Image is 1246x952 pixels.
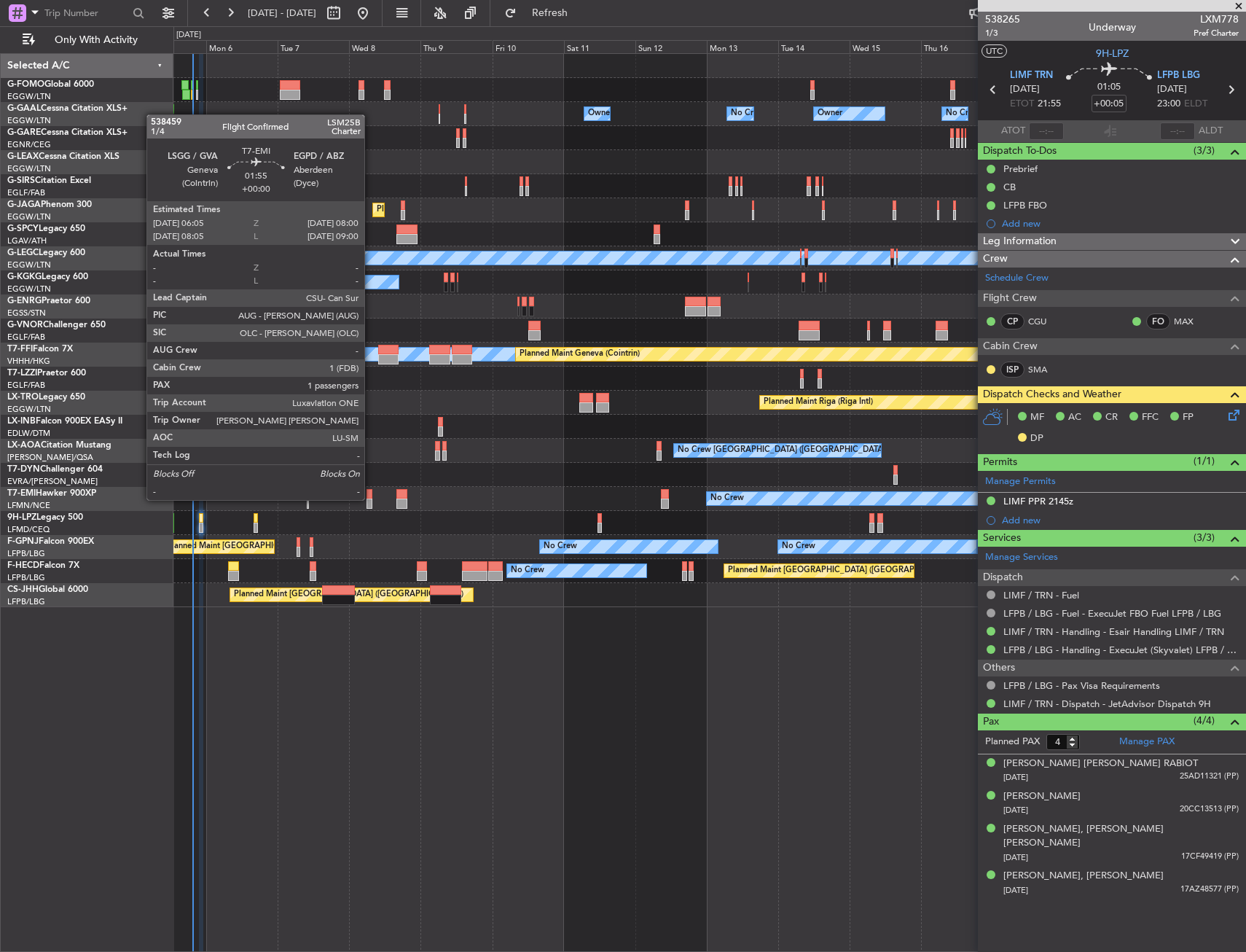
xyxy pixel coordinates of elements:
span: Pax [983,714,999,730]
span: (3/3) [1194,143,1215,158]
span: 25AD11321 (PP) [1180,770,1239,783]
div: CP [1000,313,1024,329]
span: [DATE] - [DATE] [248,7,316,20]
span: T7-LZZI [7,369,37,378]
a: 9H-LPZLegacy 500 [7,513,83,522]
a: F-GPNJFalcon 900EX [7,537,94,546]
span: G-JAGA [7,200,41,209]
span: ELDT [1184,97,1207,112]
span: 17CF49419 (PP) [1181,851,1239,863]
a: CS-JHHGlobal 6000 [7,585,88,594]
span: Flight Crew [983,290,1037,307]
div: CB [1003,181,1016,193]
a: SMA [1028,363,1061,376]
span: [DATE] [1003,772,1028,783]
a: EVRA/[PERSON_NAME] [7,476,98,487]
span: FFC [1142,410,1159,425]
span: (4/4) [1194,713,1215,728]
span: LX-TRO [7,393,39,402]
a: EGSS/STN [7,308,46,319]
a: G-SIRSCitation Excel [7,176,91,185]
span: MF [1030,410,1044,425]
span: ATOT [1001,124,1025,138]
a: G-KGKGLegacy 600 [7,273,88,281]
a: LX-TROLegacy 650 [7,393,85,402]
span: 21:55 [1038,97,1061,112]
div: No Crew [946,103,979,125]
button: Only With Activity [16,28,158,52]
span: 9H-LPZ [1096,46,1129,61]
div: [PERSON_NAME] [PERSON_NAME] RABIOT [1003,757,1198,771]
a: G-LEAXCessna Citation XLS [7,152,119,161]
div: LIMF PPR 2145z [1003,495,1073,507]
a: G-GAALCessna Citation XLS+ [7,104,128,113]
a: F-HECDFalcon 7X [7,561,79,570]
span: 01:05 [1097,80,1121,95]
div: [DATE] [176,29,201,42]
span: LIMF TRN [1010,69,1053,83]
a: LFPB/LBG [7,596,45,607]
span: CR [1105,410,1118,425]
input: Trip Number [44,2,128,24]
span: LX-INB [7,417,36,426]
a: Manage PAX [1119,735,1175,749]
span: T7-EMI [7,489,36,498]
span: T7-DYN [7,465,40,474]
span: [DATE] [1003,805,1028,816]
span: Leg Information [983,233,1057,250]
div: Sun 12 [635,40,707,53]
span: 23:00 [1157,97,1180,112]
a: EGGW/LTN [7,284,51,294]
span: G-GAAL [7,104,41,113]
span: ETOT [1010,97,1034,112]
a: LX-INBFalcon 900EX EASy II [7,417,122,426]
span: Dispatch Checks and Weather [983,386,1121,403]
span: F-HECD [7,561,39,570]
a: T7-DYNChallenger 604 [7,465,103,474]
div: FO [1146,313,1170,329]
span: T7-FFI [7,345,33,354]
div: [PERSON_NAME], [PERSON_NAME] [PERSON_NAME] [1003,822,1239,851]
div: Add new [1002,217,1239,230]
a: CGU [1028,315,1061,328]
div: Underway [1089,20,1136,35]
div: Tue 14 [778,40,850,53]
div: Sat 11 [564,40,635,53]
span: Pref Charter [1194,27,1239,39]
a: LIMF / TRN - Handling - Esair Handling LIMF / TRN [1003,625,1224,638]
a: T7-FFIFalcon 7X [7,345,73,354]
a: EGGW/LTN [7,115,51,126]
span: [DATE] [1010,82,1040,97]
div: Planned Maint [GEOGRAPHIC_DATA] ([GEOGRAPHIC_DATA]) [377,199,606,221]
span: (3/3) [1194,530,1215,545]
span: G-ENRG [7,297,42,305]
a: EDLW/DTM [7,428,50,439]
a: LFMD/CEQ [7,524,50,535]
a: LFPB / LBG - Fuel - ExecuJet FBO Fuel LFPB / LBG [1003,607,1221,620]
a: EGLF/FAB [7,332,45,343]
span: LX-AOA [7,441,41,450]
a: LIMF / TRN - Dispatch - JetAdvisor Dispatch 9H [1003,698,1211,710]
input: --:-- [1029,122,1064,140]
a: LFPB/LBG [7,572,45,583]
button: Refresh [498,1,585,25]
a: EGGW/LTN [7,91,51,102]
a: Manage Services [985,550,1058,565]
span: Cabin Crew [983,338,1038,355]
a: [PERSON_NAME]/QSA [7,452,93,463]
span: Permits [983,454,1017,471]
div: No Crew [782,536,815,558]
span: LXM778 [1194,12,1239,27]
a: EGNR/CEG [7,139,51,150]
div: No Crew [544,536,577,558]
div: No Crew [710,488,744,510]
a: Manage Permits [985,475,1056,489]
div: Tue 7 [278,40,349,53]
a: LFPB / LBG - Handling - ExecuJet (Skyvalet) LFPB / LBG [1003,644,1239,656]
div: Fri 10 [493,40,564,53]
span: Others [983,660,1015,676]
a: Schedule Crew [985,271,1049,286]
span: G-SPCY [7,225,39,233]
div: Thu 9 [420,40,492,53]
span: Dispatch To-Dos [983,143,1057,160]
